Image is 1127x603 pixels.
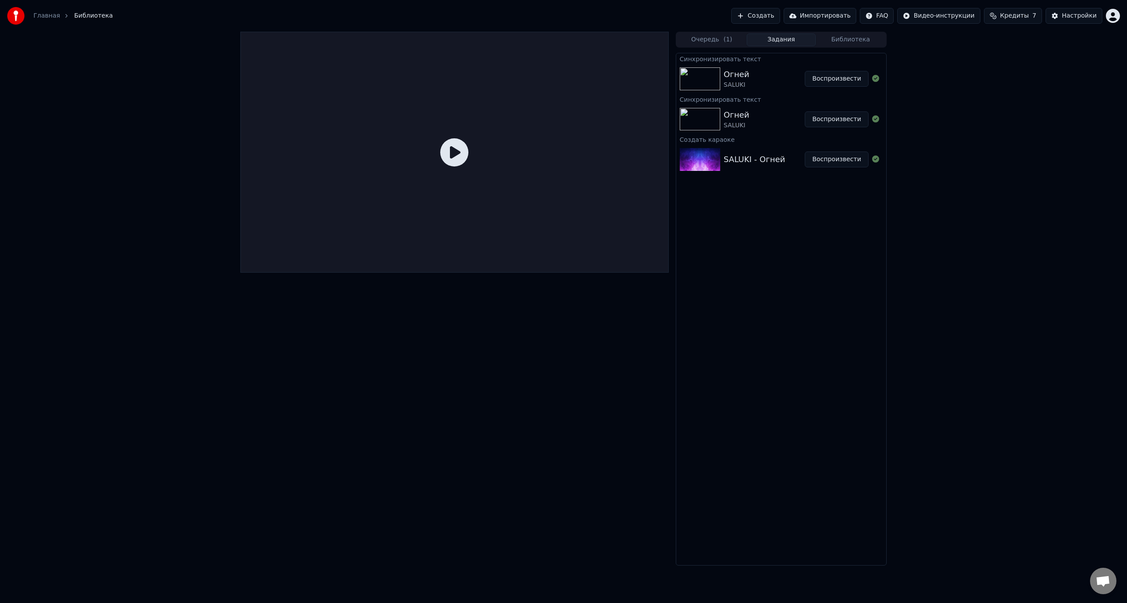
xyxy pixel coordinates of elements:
[676,53,886,64] div: Синхронизировать текст
[74,11,113,20] span: Библиотека
[677,33,747,46] button: Очередь
[724,121,749,130] div: SALUKI
[1000,11,1029,20] span: Кредиты
[724,81,749,89] div: SALUKI
[784,8,857,24] button: Импортировать
[1046,8,1102,24] button: Настройки
[676,94,886,104] div: Синхронизировать текст
[805,152,869,167] button: Воспроизвести
[1032,11,1036,20] span: 7
[897,8,980,24] button: Видео-инструкции
[747,33,816,46] button: Задания
[860,8,894,24] button: FAQ
[7,7,25,25] img: youka
[723,35,732,44] span: ( 1 )
[805,71,869,87] button: Воспроизвести
[805,111,869,127] button: Воспроизвести
[724,68,749,81] div: Огней
[816,33,885,46] button: Библиотека
[676,134,886,144] div: Создать караоке
[33,11,60,20] a: Главная
[984,8,1042,24] button: Кредиты7
[724,153,785,166] div: SALUKI - Огней
[1090,568,1116,594] div: Открытый чат
[33,11,113,20] nav: breadcrumb
[731,8,780,24] button: Создать
[1062,11,1097,20] div: Настройки
[724,109,749,121] div: Огней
